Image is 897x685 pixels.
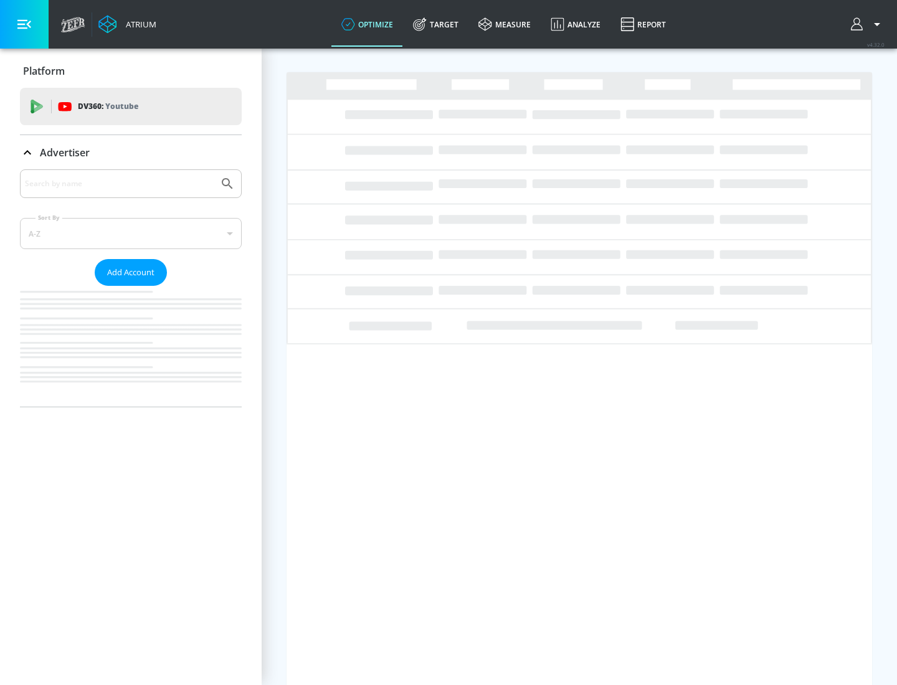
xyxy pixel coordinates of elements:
span: v 4.32.0 [867,41,885,48]
div: A-Z [20,218,242,249]
p: Platform [23,64,65,78]
div: Atrium [121,19,156,30]
nav: list of Advertiser [20,286,242,407]
a: Target [403,2,468,47]
a: measure [468,2,541,47]
a: Analyze [541,2,610,47]
div: Platform [20,54,242,88]
a: optimize [331,2,403,47]
button: Add Account [95,259,167,286]
div: Advertiser [20,169,242,407]
p: Advertiser [40,146,90,159]
div: Advertiser [20,135,242,170]
a: Atrium [98,15,156,34]
span: Add Account [107,265,154,280]
input: Search by name [25,176,214,192]
label: Sort By [36,214,62,222]
div: DV360: Youtube [20,88,242,125]
a: Report [610,2,676,47]
p: DV360: [78,100,138,113]
p: Youtube [105,100,138,113]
